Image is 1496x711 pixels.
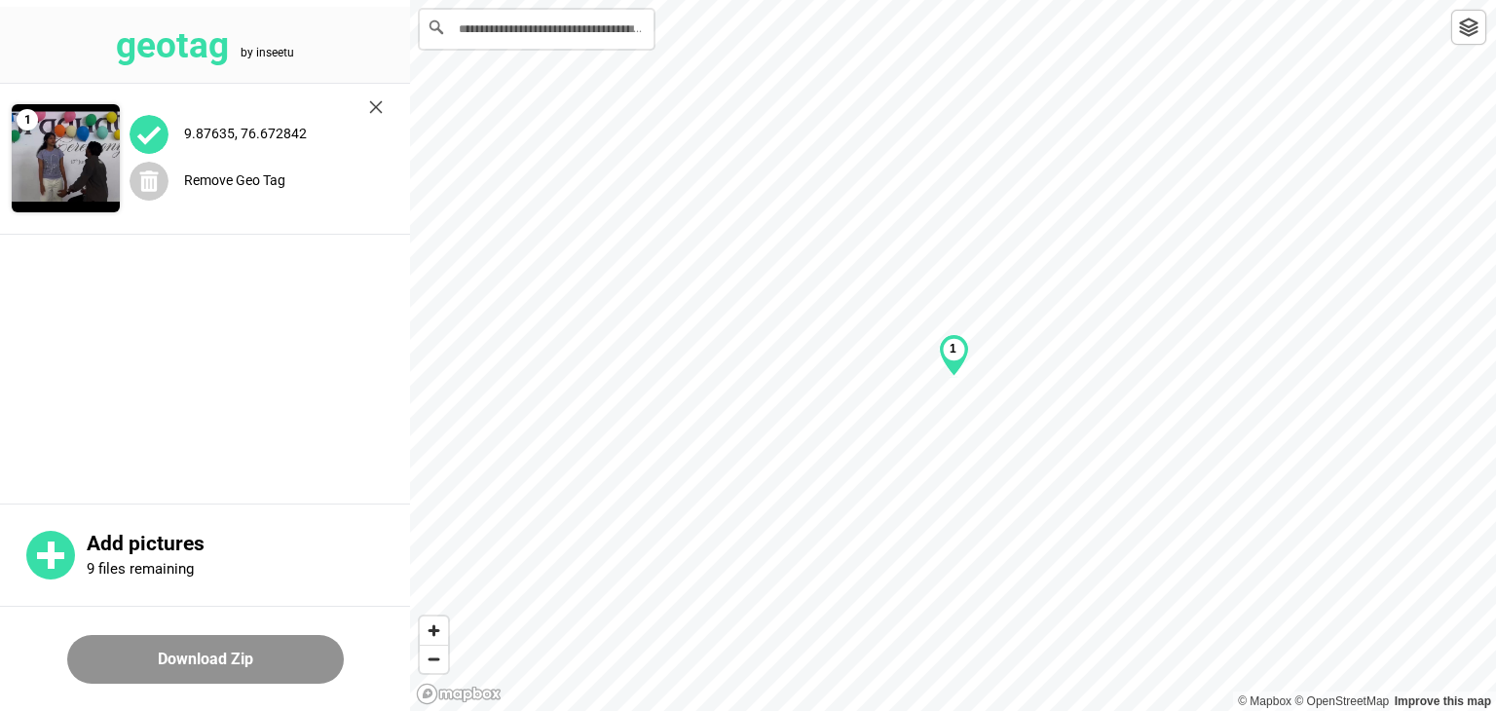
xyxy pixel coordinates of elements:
p: 9 files remaining [87,560,194,578]
button: Zoom out [420,645,448,673]
label: Remove Geo Tag [184,172,285,188]
img: cross [369,100,383,114]
button: Download Zip [67,635,344,684]
label: 9.87635, 76.672842 [184,126,307,141]
div: Map marker [939,334,969,377]
button: Zoom in [420,617,448,645]
tspan: geotag [116,24,229,66]
img: uploadImagesAlt [130,115,168,154]
span: 1 [17,109,38,131]
img: 9k= [12,104,120,212]
a: Mapbox [1238,694,1291,708]
b: 1 [950,342,956,355]
span: Zoom out [420,646,448,673]
a: OpenStreetMap [1294,694,1389,708]
a: Mapbox logo [416,683,502,705]
tspan: by inseetu [241,46,294,59]
a: Map feedback [1395,694,1491,708]
img: toggleLayer [1459,18,1478,37]
input: Search [420,10,654,49]
p: Add pictures [87,532,410,556]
